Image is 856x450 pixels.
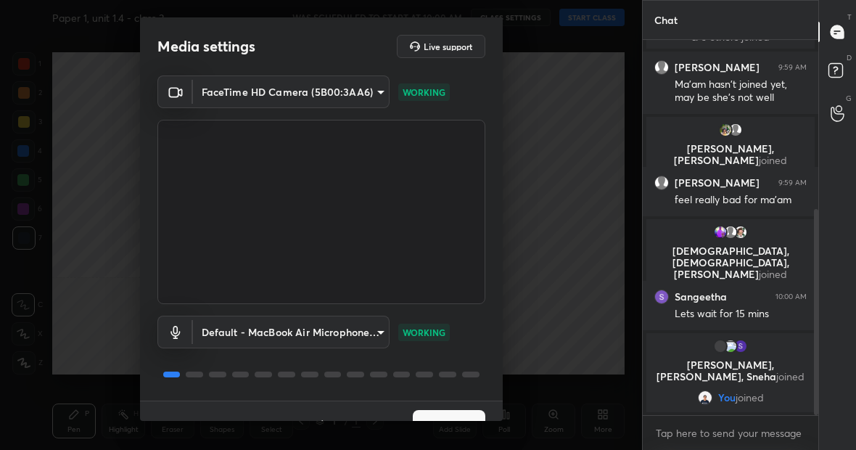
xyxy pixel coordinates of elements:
span: joined [776,369,804,383]
img: c8700997fef849a79414b35ed3cf7695.jpg [698,390,712,405]
p: [PERSON_NAME], [PERSON_NAME], Sneha [655,359,806,382]
h4: / [318,417,323,432]
h6: [PERSON_NAME] [675,176,760,189]
button: Next [413,410,485,439]
img: 3 [654,290,669,304]
p: WORKING [403,326,445,339]
div: grid [643,40,818,415]
h6: [PERSON_NAME] [675,61,760,74]
p: G [846,93,852,104]
img: 1efc380a508d40c9b74175519d1f7047.jpg [718,123,733,137]
div: FaceTime HD Camera (5B00:3AA6) [193,75,390,108]
p: Chat [643,1,689,39]
img: dbd747168c424059869a639605c09abf.jpg [733,225,748,240]
img: default.png [654,60,669,75]
h2: Media settings [157,37,255,56]
p: D [847,52,852,63]
div: Ma'am hasn't joined yet, may be she's not well [675,78,807,105]
div: 9:59 AM [778,179,807,187]
div: FaceTime HD Camera (5B00:3AA6) [193,316,390,348]
img: 3 [713,339,728,353]
span: You [718,392,736,404]
img: default.png [723,225,738,240]
p: WORKING [403,86,445,99]
p: & 6 others joined [655,31,806,43]
div: feel really bad for ma'am [675,193,807,208]
span: joined [759,267,787,281]
div: Lets wait for 15 mins [675,307,807,322]
p: [DEMOGRAPHIC_DATA], [DEMOGRAPHIC_DATA], [PERSON_NAME] [655,245,806,280]
div: 10:00 AM [775,292,807,301]
h4: 4 [324,417,330,432]
span: joined [759,153,787,167]
p: [PERSON_NAME], [PERSON_NAME] [655,143,806,166]
img: default.png [728,123,743,137]
h6: Sangeetha [675,290,727,303]
img: 0d9828229b1943778194667a6da9b2fd.jpg [713,225,728,240]
h5: Live support [424,42,472,51]
div: 9:59 AM [778,63,807,72]
p: T [847,12,852,22]
img: 3 [723,339,738,353]
img: 0ab70f2c481a4c3ab971f278cca30fbb.jpg [733,339,748,353]
span: joined [736,392,764,404]
h4: 1 [313,417,317,432]
img: default.png [654,176,669,190]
